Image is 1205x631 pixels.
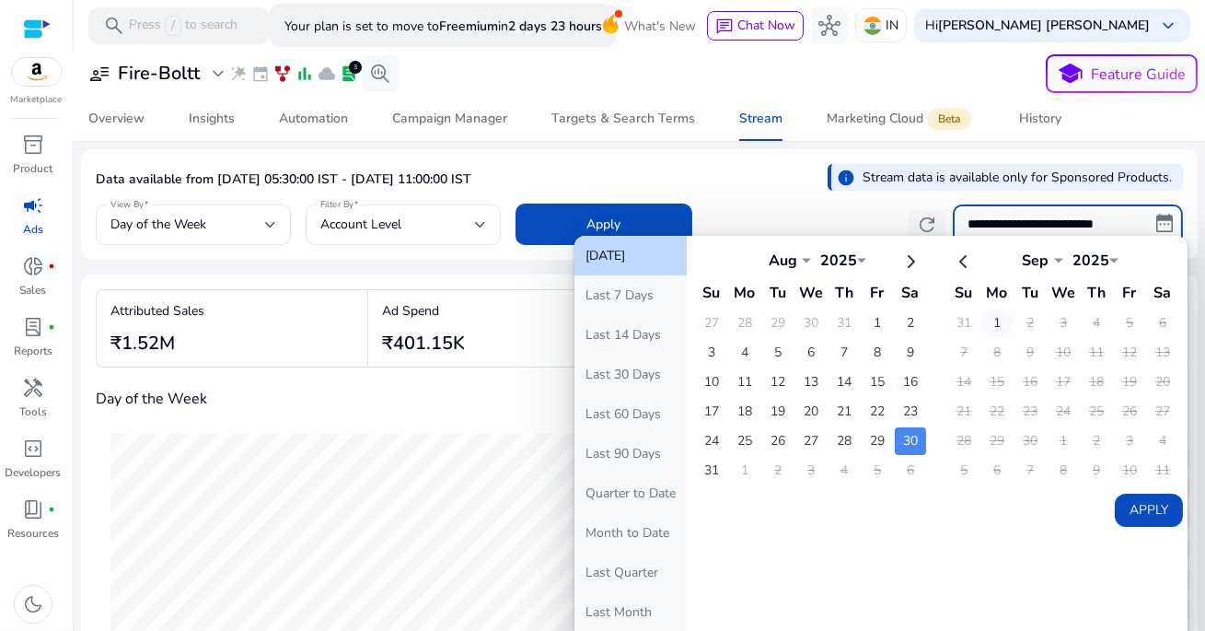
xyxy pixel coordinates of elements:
span: info [837,169,855,187]
button: Last 60 Days [574,394,687,434]
div: 2025 [811,251,866,271]
span: refresh [916,214,938,236]
span: fiber_manual_record [48,506,55,513]
div: History [1019,112,1061,125]
span: hub [818,15,840,37]
p: Hi [925,19,1150,32]
div: 3 [349,61,362,74]
b: Freemium [439,18,498,35]
span: / [165,16,181,36]
div: Automation [279,112,348,125]
button: hub [811,7,848,44]
p: Reports [14,343,52,359]
span: Beta [927,108,971,130]
button: Apply [1115,494,1183,527]
p: Feature Guide [1092,64,1187,86]
p: Sales [20,282,47,298]
span: Account Level [320,216,401,233]
span: keyboard_arrow_down [1157,15,1179,37]
button: [DATE] [574,236,687,275]
b: 2 days 23 hours [508,18,602,35]
button: schoolFeature Guide [1046,54,1198,93]
p: Marketplace [11,93,63,107]
div: Campaign Manager [392,112,507,125]
span: donut_small [22,255,44,277]
p: Developers [6,464,62,481]
span: code_blocks [22,438,44,460]
h4: Day of the Week [96,391,207,408]
h3: ₹401.15K [382,333,465,355]
button: Last 7 Days [574,275,687,315]
p: Data available from [DATE] 05:30:00 IST - [DATE] 11:00:00 IST [96,170,471,189]
p: Attributed Sales [110,301,204,321]
span: chat [715,18,734,36]
button: Apply [516,204,692,245]
span: school [1058,61,1084,88]
span: wand_stars [229,64,248,83]
span: event [251,64,270,83]
span: fiber_manual_record [48,323,55,331]
div: Targets & Search Terms [551,112,695,125]
mat-label: Filter By [320,198,354,211]
div: Overview [88,112,145,125]
div: Stream [739,112,782,125]
button: refresh [909,210,945,240]
button: search_insights [362,55,399,92]
p: Resources [7,525,59,542]
span: fiber_manual_record [48,263,55,270]
img: in.svg [863,17,882,35]
span: cloud [318,64,336,83]
p: IN [886,9,898,41]
button: Last 90 Days [574,434,687,473]
h3: Fire-Boltt [118,63,200,85]
div: Marketing Cloud [827,111,975,126]
span: bar_chart [295,64,314,83]
span: inventory_2 [22,134,44,156]
span: lab_profile [22,316,44,338]
span: search [103,15,125,37]
p: Stream data is available only for Sponsored Products. [863,168,1172,187]
img: amazon.svg [12,58,62,86]
h3: ₹1.52M [110,333,204,355]
button: Last 30 Days [574,355,687,394]
div: Sep [1008,251,1063,271]
span: Chat Now [737,17,795,34]
span: book_4 [22,498,44,520]
span: dark_mode [22,593,44,615]
div: Aug [756,251,811,271]
button: chatChat Now [707,11,804,41]
span: user_attributes [88,63,110,85]
span: lab_profile [340,64,358,83]
div: 2025 [1063,251,1118,271]
button: Quarter to Date [574,473,687,513]
span: Day of the Week [110,216,206,233]
span: Apply [587,215,621,234]
span: What's New [624,10,696,42]
div: Insights [189,112,235,125]
span: expand_more [207,63,229,85]
span: search_insights [369,63,391,85]
button: Month to Date [574,513,687,553]
p: Tools [19,403,47,420]
button: Last 14 Days [574,315,687,355]
mat-label: View By [110,198,145,211]
p: Product [14,160,53,177]
span: campaign [22,194,44,216]
span: handyman [22,377,44,399]
span: family_history [273,64,292,83]
button: Last Quarter [574,553,687,592]
p: Ad Spend [382,301,465,321]
b: [PERSON_NAME] [PERSON_NAME] [938,17,1150,34]
p: Ads [23,221,43,238]
p: Press to search [129,16,238,36]
p: Your plan is set to move to in [284,10,602,42]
